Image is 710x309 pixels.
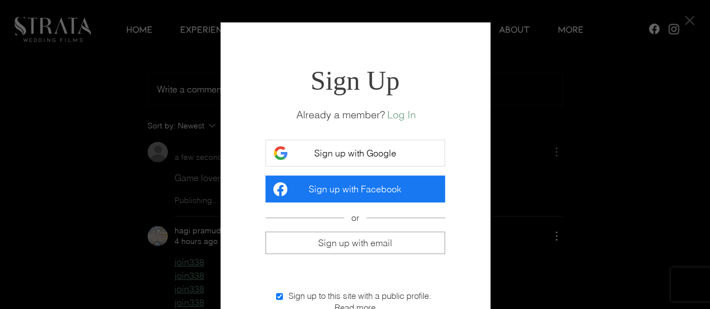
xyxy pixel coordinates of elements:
[314,147,396,159] span: Sign up with Google
[682,13,697,29] button: Close
[296,108,385,121] span: Already a member?
[276,290,431,301] label: Sign up to this site with a public profile.
[265,232,445,254] button: Sign up with email
[318,237,392,248] span: Sign up with email
[344,212,367,223] span: or
[387,108,416,122] button: Already a member? Log In
[309,183,401,195] span: Sign up with Facebook
[265,140,445,167] button: Sign up with Google
[265,176,445,202] button: Sign up with Facebook
[265,67,445,94] h2: Sign Up
[276,293,283,300] input: Sign up to this site with a public profile.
